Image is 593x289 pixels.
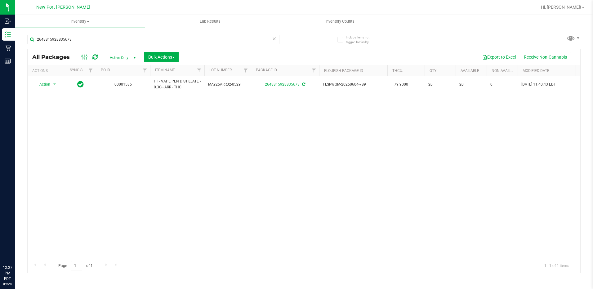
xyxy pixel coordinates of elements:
a: Available [461,69,479,73]
inline-svg: Inbound [5,18,11,24]
a: Non-Available [492,69,519,73]
span: In Sync [77,80,84,89]
a: 00001535 [114,82,132,87]
a: Filter [86,65,96,76]
a: Filter [241,65,251,76]
a: Sync Status [70,68,94,72]
a: Qty [430,69,436,73]
p: 09/28 [3,282,12,286]
span: [DATE] 11:40:43 EDT [521,82,556,87]
span: Inventory [15,19,145,24]
inline-svg: Inventory [5,31,11,38]
iframe: Resource center [6,239,25,258]
span: Clear [272,35,277,43]
a: PO ID [101,68,110,72]
a: Inventory Counts [275,15,405,28]
button: Export to Excel [478,52,520,62]
a: THC% [392,69,403,73]
span: Bulk Actions [148,55,175,60]
button: Bulk Actions [144,52,179,62]
a: Filter [194,65,204,76]
a: Inventory [15,15,145,28]
input: 1 [71,261,82,270]
a: Filter [140,65,150,76]
div: Actions [32,69,62,73]
span: Lab Results [191,19,229,24]
span: Hi, [PERSON_NAME]! [541,5,581,10]
a: Item Name [155,68,175,72]
a: Package ID [256,68,277,72]
span: select [51,80,59,89]
input: Search Package ID, Item Name, SKU, Lot or Part Number... [27,35,279,44]
span: 79.9000 [391,80,411,89]
inline-svg: Retail [5,45,11,51]
a: Filter [309,65,319,76]
a: Lab Results [145,15,275,28]
a: Modified Date [523,69,549,73]
a: Lot Number [209,68,232,72]
p: 12:27 PM EDT [3,265,12,282]
span: FT - VAPE PEN DISTILLATE - 0.3G - ARR - THC [154,78,201,90]
span: FLSRWGM-20250604-789 [323,82,384,87]
span: Action [34,80,51,89]
span: 0 [490,82,514,87]
span: Include items not tagged for facility [346,35,377,44]
span: Page of 1 [53,261,98,270]
button: Receive Non-Cannabis [520,52,571,62]
span: Sync from Compliance System [301,82,305,87]
span: All Packages [32,54,76,60]
span: 1 - 1 of 1 items [539,261,574,270]
span: 20 [428,82,452,87]
span: 20 [459,82,483,87]
a: Flourish Package ID [324,69,363,73]
span: New Port [PERSON_NAME] [36,5,90,10]
inline-svg: Reports [5,58,11,64]
span: MAY25ARR02-0529 [208,82,247,87]
a: 2648815928835673 [265,82,300,87]
span: Inventory Counts [317,19,363,24]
